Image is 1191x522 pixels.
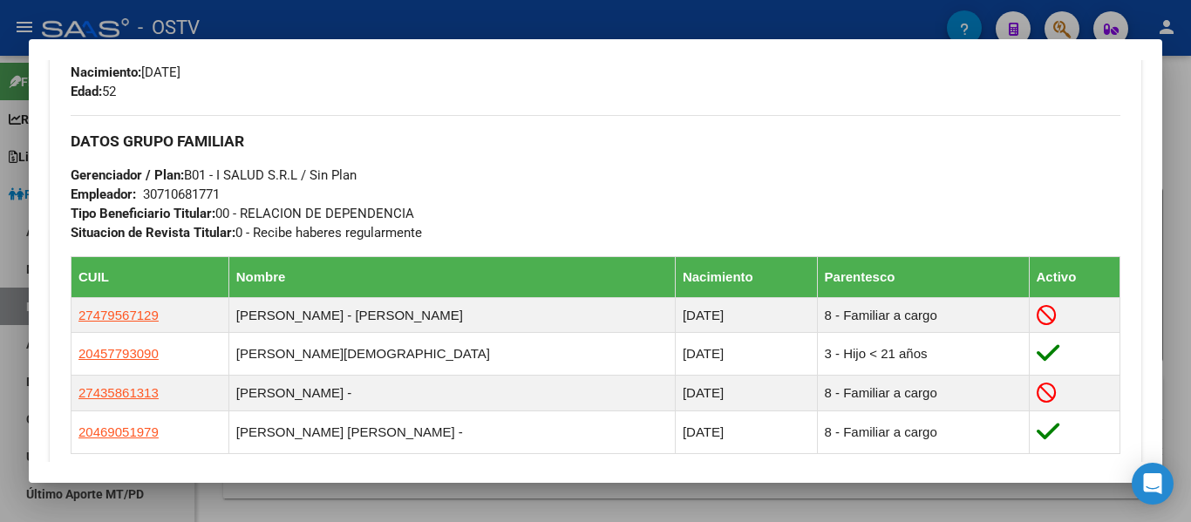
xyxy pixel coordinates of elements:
[71,257,229,298] th: CUIL
[228,410,675,453] td: [PERSON_NAME] [PERSON_NAME] -
[71,84,116,99] span: 52
[71,225,422,241] span: 0 - Recibe haberes regularmente
[675,410,817,453] td: [DATE]
[71,64,141,80] strong: Nacimiento:
[71,84,102,99] strong: Edad:
[675,333,817,376] td: [DATE]
[71,167,357,183] span: B01 - I SALUD S.R.L / Sin Plan
[78,346,159,361] span: 20457793090
[78,308,159,322] span: 27479567129
[817,298,1029,333] td: 8 - Familiar a cargo
[78,424,159,439] span: 20469051979
[71,167,184,183] strong: Gerenciador / Plan:
[675,376,817,410] td: [DATE]
[143,185,220,204] div: 30710681771
[1029,257,1120,298] th: Activo
[228,376,675,410] td: [PERSON_NAME] -
[71,186,136,202] strong: Empleador:
[71,206,215,221] strong: Tipo Beneficiario Titular:
[675,257,817,298] th: Nacimiento
[71,206,414,221] span: 00 - RELACION DE DEPENDENCIA
[71,64,180,80] span: [DATE]
[228,333,675,376] td: [PERSON_NAME][DEMOGRAPHIC_DATA]
[817,333,1029,376] td: 3 - Hijo < 21 años
[228,257,675,298] th: Nombre
[817,410,1029,453] td: 8 - Familiar a cargo
[228,298,675,333] td: [PERSON_NAME] - [PERSON_NAME]
[1132,463,1174,505] div: Open Intercom Messenger
[817,376,1029,410] td: 8 - Familiar a cargo
[71,225,235,241] strong: Situacion de Revista Titular:
[817,257,1029,298] th: Parentesco
[78,385,159,400] span: 27435861313
[71,132,1120,151] h3: DATOS GRUPO FAMILIAR
[675,298,817,333] td: [DATE]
